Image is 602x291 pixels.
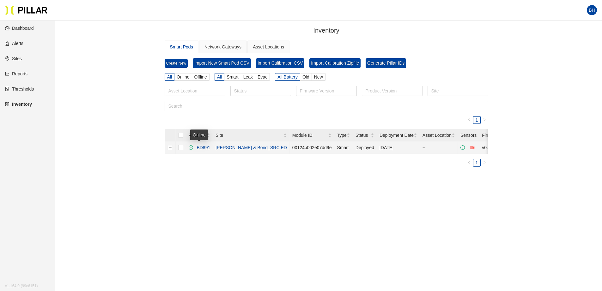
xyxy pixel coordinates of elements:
[194,145,210,150] a: BD891
[481,159,488,167] li: Next Page
[302,74,309,79] span: Old
[5,41,23,46] a: alertAlerts
[481,159,488,167] button: right
[479,142,527,154] td: v0.5.6-test-prod-192k
[243,74,253,79] span: Leak
[189,132,207,139] span: Pillar ID
[589,5,595,15] span: BH
[313,27,339,34] span: Inventory
[167,74,172,79] span: All
[473,159,480,166] a: 1
[216,132,283,139] span: Site
[177,74,189,79] span: Online
[256,58,304,68] button: Import Calibration CSV
[465,159,473,167] button: left
[366,58,406,68] button: Generate Pillar IDs
[292,132,328,139] span: Module ID
[337,132,346,139] span: Type
[193,58,251,68] button: Import New Smart Pod CSV
[253,43,284,50] div: Asset Locations
[465,116,473,124] li: Previous Page
[314,74,323,79] span: New
[473,117,480,123] a: 1
[356,132,371,139] span: Status
[258,74,267,79] span: Evac
[167,145,173,150] button: Expand row
[334,142,353,154] td: Smart
[460,145,465,150] span: check-circle
[194,74,207,79] span: Offline
[5,71,27,76] a: line-chartReports
[420,142,458,154] td: --
[277,74,298,79] span: All Battery
[467,118,471,122] span: left
[380,132,414,139] span: Deployment Date
[227,74,238,79] span: Smart
[353,142,377,154] td: Deployed
[5,56,22,61] a: environmentSites
[481,116,488,124] button: right
[5,5,47,15] img: Pillar Technologies
[5,86,34,92] a: exceptionThresholds
[473,116,481,124] li: 1
[189,145,193,150] span: check-circle
[465,159,473,167] li: Previous Page
[290,142,335,154] td: 00124b002e07dd9e
[165,59,188,68] a: Create New
[165,101,488,111] input: Search
[482,132,520,139] span: Firmware Version
[473,159,481,167] li: 1
[170,43,193,50] div: Smart Pods
[467,161,471,164] span: left
[465,116,473,124] button: left
[204,43,241,50] div: Network Gateways
[483,118,486,122] span: right
[483,161,486,164] span: right
[309,58,361,68] button: Import Calibration Zipfile
[458,129,479,142] th: Sensors
[217,74,222,79] span: All
[5,102,32,107] a: qrcodeInventory
[377,142,420,154] td: [DATE]
[190,130,208,140] div: Online
[216,145,287,150] a: [PERSON_NAME] & Bond_SRC ED
[5,26,34,31] a: dashboardDashboard
[481,116,488,124] li: Next Page
[423,132,452,139] span: Asset Location
[470,145,475,150] span: sliders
